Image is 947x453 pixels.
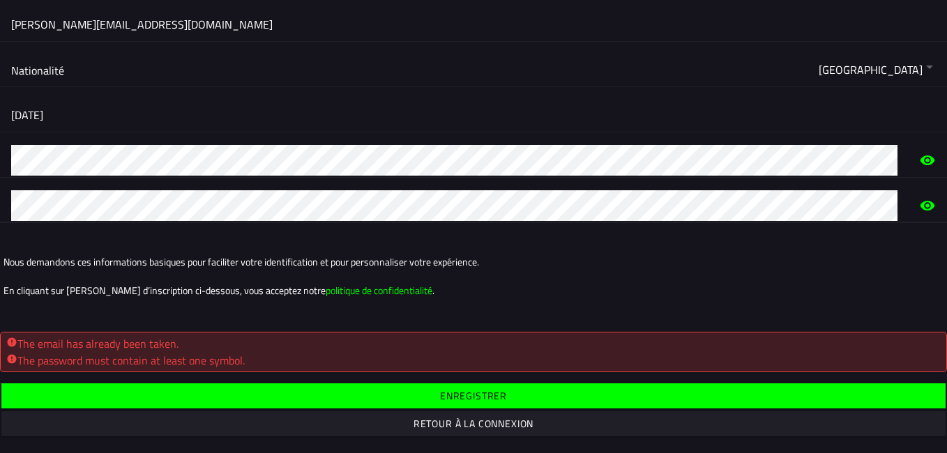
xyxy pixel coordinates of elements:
[326,283,432,298] a: politique de confidentialité
[440,391,507,401] ion-text: Enregistrer
[6,335,941,352] div: The email has already been taken.
[919,189,936,222] ion-icon: eye
[1,411,946,436] ion-button: Retour à la connexion
[11,9,936,40] input: Conformation E-mail
[3,254,944,269] ion-text: Nous demandons ces informations basiques pour faciliter votre identification et pour personnalise...
[6,353,17,364] ion-icon: alert
[3,283,944,298] ion-text: En cliquant sur [PERSON_NAME] d’inscription ci-dessous, vous acceptez notre .
[6,352,941,369] div: The password must contain at least one symbol.
[919,144,936,177] ion-icon: eye
[6,337,17,348] ion-icon: alert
